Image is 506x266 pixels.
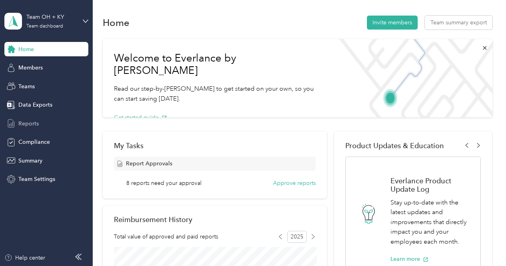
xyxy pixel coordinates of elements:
[126,179,201,187] span: 8 reports need your approval
[287,231,307,243] span: 2025
[126,159,172,168] span: Report Approvals
[114,232,218,241] span: Total value of approved and paid reports
[18,82,35,91] span: Teams
[114,215,192,224] h2: Reimbursement History
[114,84,322,103] p: Read our step-by-[PERSON_NAME] to get started on your own, so you can start saving [DATE].
[18,64,43,72] span: Members
[333,39,492,117] img: Welcome to everlance
[367,16,418,30] button: Invite members
[425,16,492,30] button: Team summary export
[390,177,472,193] h1: Everlance Product Update Log
[103,18,129,27] h1: Home
[18,119,39,128] span: Reports
[273,179,316,187] button: Approve reports
[26,24,63,29] div: Team dashboard
[18,101,52,109] span: Data Exports
[390,198,472,247] p: Stay up-to-date with the latest updates and improvements that directly impact you and your employ...
[18,45,34,54] span: Home
[114,113,167,122] button: Get started guide
[345,141,444,150] span: Product Updates & Education
[4,254,45,262] button: Help center
[461,221,506,266] iframe: Everlance-gr Chat Button Frame
[18,175,55,183] span: Team Settings
[114,52,322,77] h1: Welcome to Everlance by [PERSON_NAME]
[390,255,428,263] button: Learn more
[18,138,50,146] span: Compliance
[114,141,316,150] div: My Tasks
[18,157,42,165] span: Summary
[26,13,76,21] div: Team OH + KY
